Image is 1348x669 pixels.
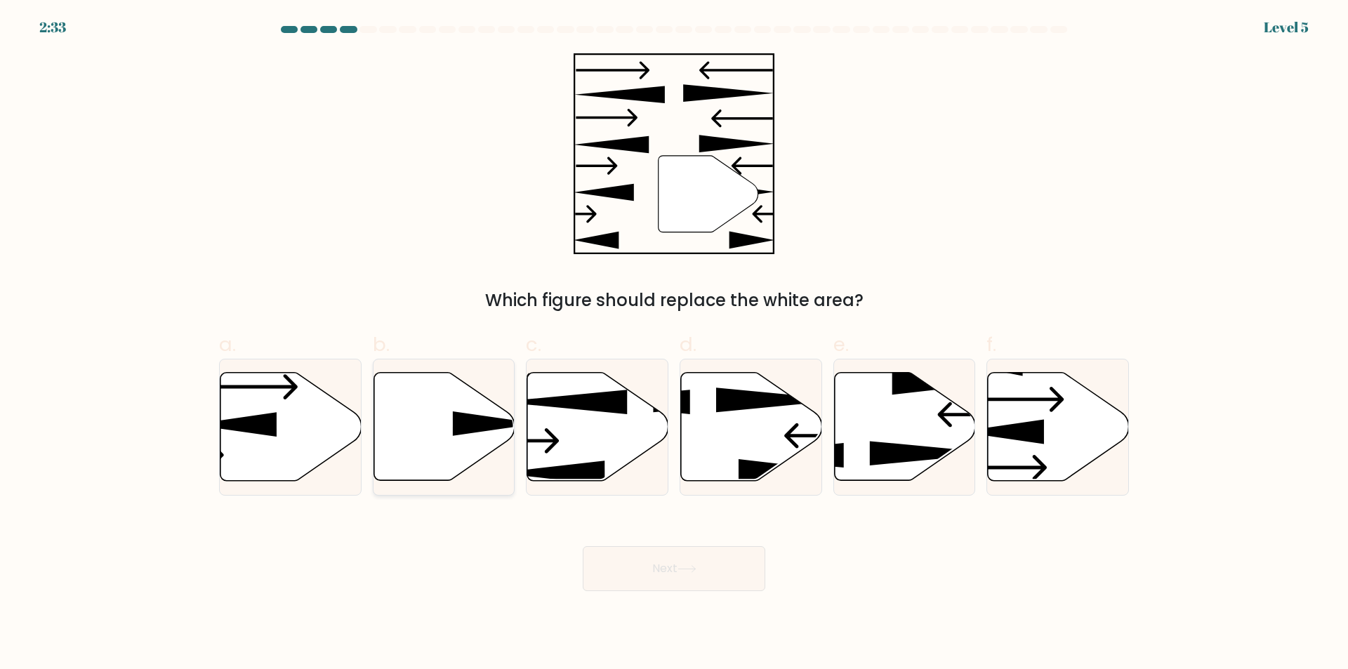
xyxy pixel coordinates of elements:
button: Next [583,546,765,591]
span: e. [833,331,849,358]
span: a. [219,331,236,358]
span: c. [526,331,541,358]
span: b. [373,331,390,358]
div: Level 5 [1264,17,1309,38]
div: Which figure should replace the white area? [227,288,1121,313]
g: " [659,156,758,232]
span: d. [680,331,696,358]
span: f. [986,331,996,358]
div: 2:33 [39,17,66,38]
